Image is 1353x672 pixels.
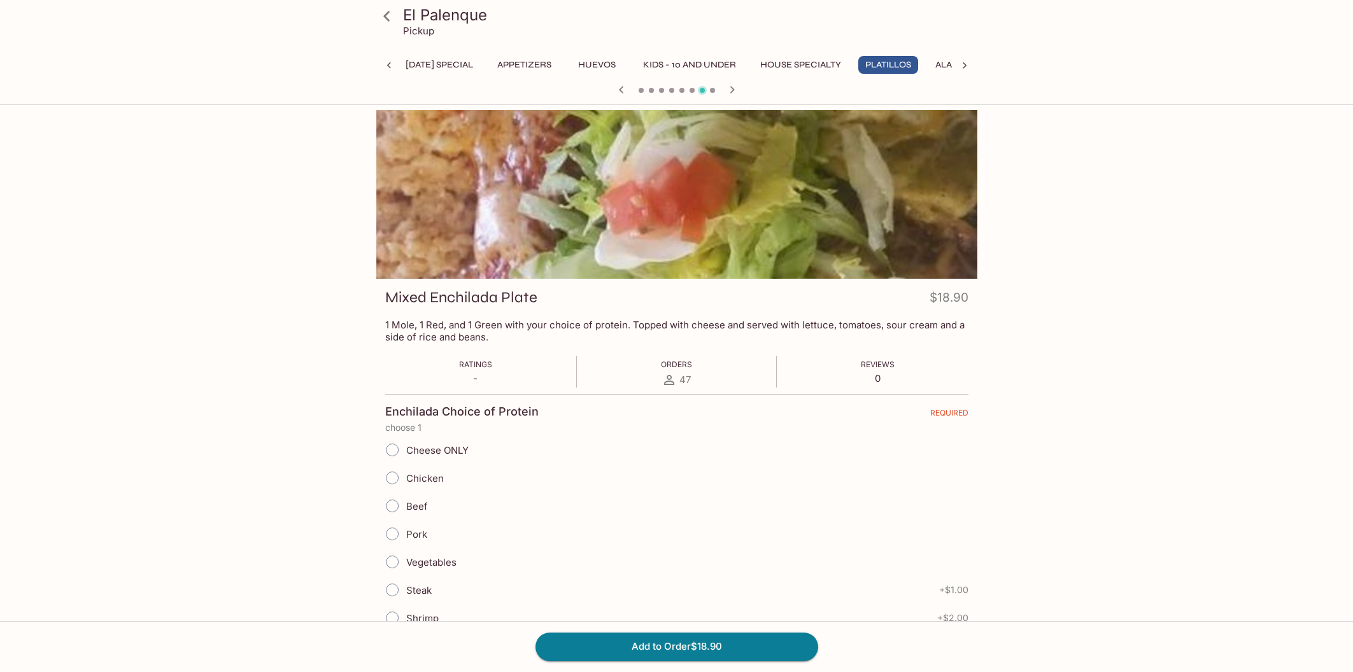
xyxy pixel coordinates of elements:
button: [DATE] Special [399,56,480,74]
p: 1 Mole, 1 Red, and 1 Green with your choice of protein. Topped with cheese and served with lettuc... [385,319,968,343]
p: - [459,372,492,384]
span: Cheese ONLY [406,444,469,456]
button: Huevos [569,56,626,74]
button: Platillos [858,56,918,74]
p: Pickup [403,25,434,37]
span: Reviews [861,360,895,369]
h3: El Palenque [403,5,972,25]
p: 0 [861,372,895,384]
p: choose 1 [385,423,968,433]
button: Kids - 10 and Under [636,56,743,74]
span: Vegetables [406,556,457,568]
span: Ratings [459,360,492,369]
span: REQUIRED [930,408,968,423]
span: Steak [406,584,432,596]
span: 47 [679,374,691,386]
span: Pork [406,528,427,540]
span: Beef [406,500,428,512]
h3: Mixed Enchilada Plate [385,288,537,307]
span: + $2.00 [937,613,968,623]
span: Orders [661,360,692,369]
div: Mixed Enchilada Plate [376,110,977,279]
span: + $1.00 [939,585,968,595]
h4: $18.90 [930,288,968,312]
button: Add to Order$18.90 [535,633,818,661]
button: House Specialty [753,56,848,74]
button: Ala Carte and Side Orders [928,56,1072,74]
button: Appetizers [490,56,558,74]
span: Shrimp [406,612,439,624]
span: Chicken [406,472,444,484]
h4: Enchilada Choice of Protein [385,405,539,419]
